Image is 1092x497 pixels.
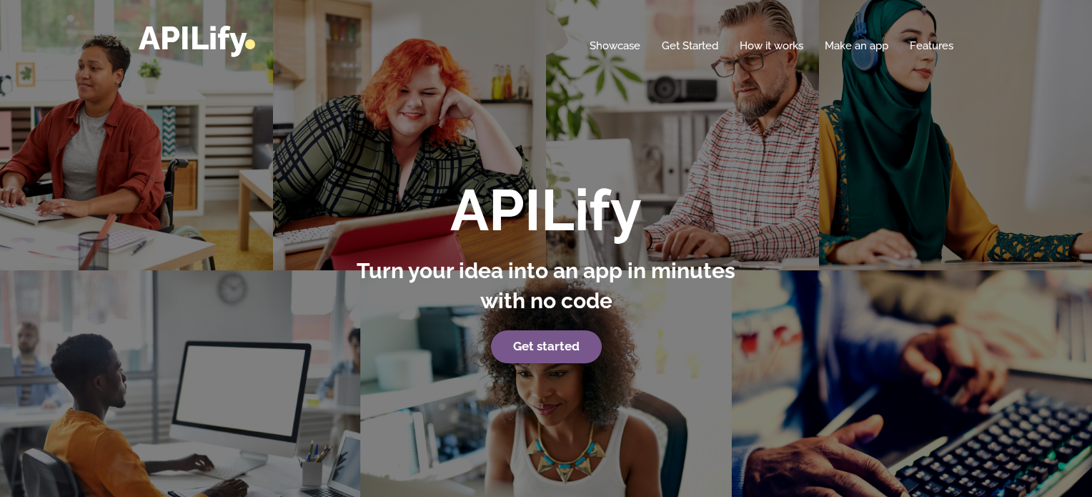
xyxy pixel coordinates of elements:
strong: APILify [450,177,642,244]
a: Make an app [825,39,888,53]
a: How it works [740,39,803,53]
a: APILify [139,19,255,57]
strong: Turn your idea into an app in minutes with no code [357,258,735,313]
a: Features [910,39,953,53]
strong: Get started [513,339,580,353]
a: Get started [491,330,602,363]
a: Get Started [662,39,718,53]
a: Showcase [590,39,640,53]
